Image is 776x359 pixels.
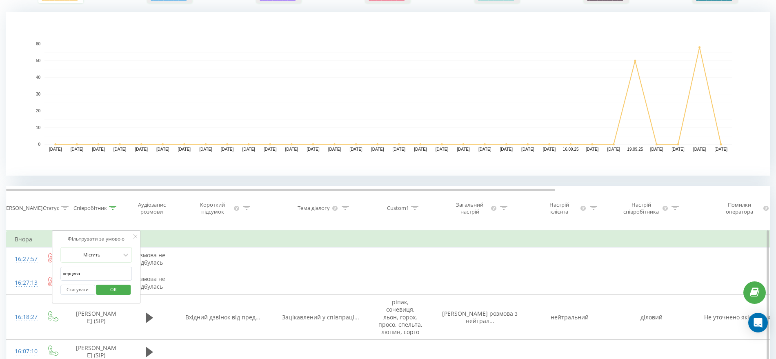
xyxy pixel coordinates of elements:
button: OK [96,285,131,295]
text: [DATE] [221,147,234,152]
button: Скасувати [60,285,95,295]
text: 19.09.25 [627,147,643,152]
text: [DATE] [414,147,427,152]
div: Загальний настрій [450,201,489,215]
div: Open Intercom Messenger [748,313,768,332]
div: Короткий підсумок [193,201,232,215]
text: [DATE] [285,147,298,152]
text: [DATE] [500,147,513,152]
text: [DATE] [478,147,491,152]
td: діловий [611,295,692,340]
svg: A chart. [6,12,770,176]
div: Настрій клієнта [540,201,578,215]
div: 16:27:57 [15,251,31,267]
span: OK [102,283,125,296]
text: [DATE] [156,147,169,152]
span: [PERSON_NAME] розмова з нейтрал... [442,310,518,325]
text: [DATE] [693,147,706,152]
text: [DATE] [671,147,685,152]
td: [PERSON_NAME] (SIP) [68,295,125,340]
div: Співробітник [73,205,107,212]
text: [DATE] [178,147,191,152]
div: Настрій співробітника [622,201,661,215]
text: [DATE] [543,147,556,152]
text: 30 [36,92,41,96]
text: [DATE] [371,147,384,152]
text: [DATE] [199,147,212,152]
div: 16:27:13 [15,275,31,291]
text: 20 [36,109,41,113]
div: Аудіозапис розмови [132,201,171,215]
text: [DATE] [113,147,127,152]
text: [DATE] [264,147,277,152]
text: 10 [36,125,41,130]
text: [DATE] [349,147,362,152]
input: Введіть значення [60,267,132,281]
text: [DATE] [521,147,534,152]
span: Розмова не відбулась [133,251,165,266]
text: [DATE] [457,147,470,152]
text: [DATE] [49,147,62,152]
div: Помилки оператора [717,201,761,215]
text: 50 [36,58,41,63]
text: [DATE] [393,147,406,152]
div: Тема діалогу [298,205,330,212]
text: [DATE] [242,147,255,152]
td: нейтральний [529,295,611,340]
text: 0 [38,142,40,147]
text: [DATE] [71,147,84,152]
div: [PERSON_NAME] [1,205,42,212]
text: [DATE] [650,147,663,152]
span: Вхідний дзвінок від пред... [185,313,260,321]
text: [DATE] [135,147,148,152]
text: [DATE] [586,147,599,152]
div: 16:18:27 [15,309,31,325]
text: 40 [36,75,41,80]
div: Фільтрувати за умовою [60,235,132,243]
text: [DATE] [92,147,105,152]
text: [DATE] [607,147,620,152]
text: [DATE] [307,147,320,152]
text: 16.09.25 [563,147,579,152]
span: Розмова не відбулась [133,275,165,290]
span: Зацікавлений у співпраці... [282,313,359,321]
text: [DATE] [714,147,727,152]
text: 60 [36,42,41,46]
text: [DATE] [436,147,449,152]
div: Статус [43,205,59,212]
div: Custom1 [387,205,409,212]
text: [DATE] [328,147,341,152]
td: ріпак, сочевиця, льон, горох, просо, спельта, люпин, сорго [370,295,431,340]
